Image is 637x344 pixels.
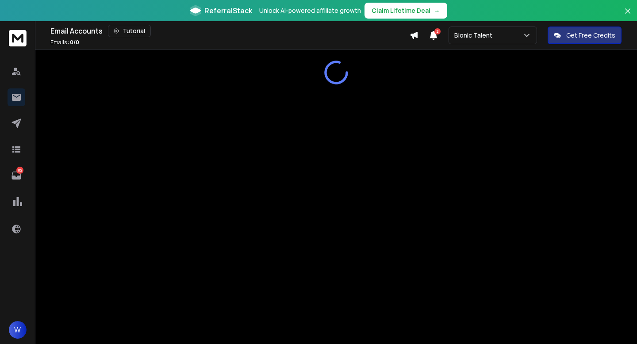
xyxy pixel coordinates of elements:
p: Get Free Credits [566,31,615,40]
button: Claim Lifetime Deal→ [365,3,447,19]
p: Unlock AI-powered affiliate growth [259,6,361,15]
span: ReferralStack [204,5,252,16]
a: 112 [8,167,25,184]
button: W [9,321,27,339]
span: 0 / 0 [70,38,79,46]
span: 2 [434,28,441,34]
p: Emails : [50,39,79,46]
button: Close banner [622,5,633,27]
div: Email Accounts [50,25,410,37]
p: Bionic Talent [454,31,496,40]
button: Tutorial [108,25,151,37]
p: 112 [16,167,23,174]
span: → [434,6,440,15]
button: Get Free Credits [548,27,622,44]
